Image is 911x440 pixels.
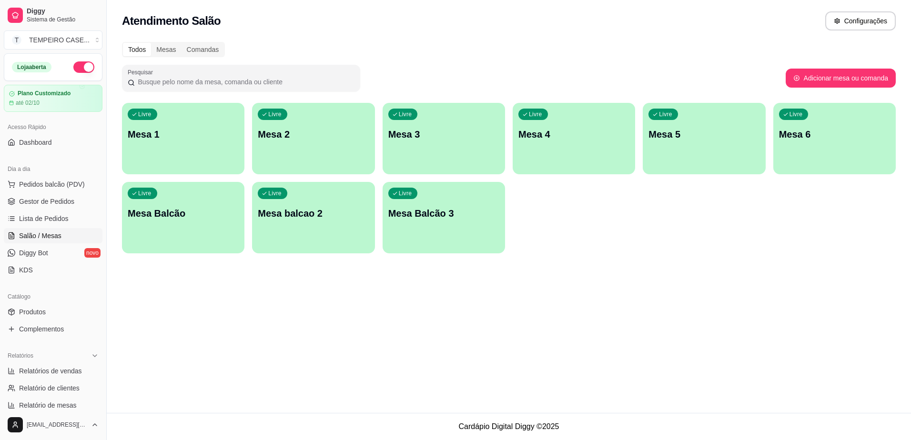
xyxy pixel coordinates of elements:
a: Produtos [4,304,102,320]
a: Gestor de Pedidos [4,194,102,209]
span: Lista de Pedidos [19,214,69,223]
span: Relatórios de vendas [19,366,82,376]
a: Complementos [4,321,102,337]
p: Livre [138,190,152,197]
span: Pedidos balcão (PDV) [19,180,85,189]
span: Complementos [19,324,64,334]
span: Gestor de Pedidos [19,197,74,206]
div: Todos [123,43,151,56]
p: Livre [268,110,282,118]
article: até 02/10 [16,99,40,107]
span: Sistema de Gestão [27,16,99,23]
button: Adicionar mesa ou comanda [786,69,896,88]
a: DiggySistema de Gestão [4,4,102,27]
a: KDS [4,262,102,278]
p: Mesa 2 [258,128,369,141]
a: Plano Customizadoaté 02/10 [4,85,102,112]
a: Diggy Botnovo [4,245,102,260]
button: Configurações [825,11,896,30]
button: [EMAIL_ADDRESS][DOMAIN_NAME] [4,413,102,436]
span: Diggy Bot [19,248,48,258]
input: Pesquisar [135,77,354,87]
p: Livre [529,110,542,118]
button: LivreMesa balcao 2 [252,182,375,253]
a: Salão / Mesas [4,228,102,243]
p: Livre [138,110,152,118]
span: Produtos [19,307,46,317]
button: LivreMesa 3 [383,103,505,174]
a: Lista de Pedidos [4,211,102,226]
div: Mesas [151,43,181,56]
span: Dashboard [19,138,52,147]
a: Relatório de clientes [4,380,102,396]
p: Mesa 5 [648,128,759,141]
button: LivreMesa 2 [252,103,375,174]
div: Catálogo [4,289,102,304]
button: LivreMesa Balcão [122,182,244,253]
p: Mesa 4 [518,128,629,141]
button: LivreMesa 4 [513,103,635,174]
button: LivreMesa 6 [773,103,896,174]
p: Mesa 3 [388,128,499,141]
span: Relatórios [8,352,33,360]
div: Dia a dia [4,161,102,177]
div: Loja aberta [12,62,51,72]
p: Mesa Balcão 3 [388,207,499,220]
p: Mesa balcao 2 [258,207,369,220]
p: Livre [659,110,672,118]
article: Plano Customizado [18,90,71,97]
button: LivreMesa Balcão 3 [383,182,505,253]
div: Acesso Rápido [4,120,102,135]
button: Alterar Status [73,61,94,73]
span: Diggy [27,7,99,16]
p: Livre [399,190,412,197]
button: Select a team [4,30,102,50]
div: Comandas [182,43,224,56]
p: Livre [268,190,282,197]
span: KDS [19,265,33,275]
h2: Atendimento Salão [122,13,221,29]
a: Dashboard [4,135,102,150]
p: Mesa Balcão [128,207,239,220]
button: Pedidos balcão (PDV) [4,177,102,192]
div: TEMPEIRO CASE ... [29,35,90,45]
p: Mesa 6 [779,128,890,141]
button: LivreMesa 5 [643,103,765,174]
button: LivreMesa 1 [122,103,244,174]
p: Livre [790,110,803,118]
span: Relatório de clientes [19,383,80,393]
span: Relatório de mesas [19,400,77,410]
span: T [12,35,21,45]
span: Salão / Mesas [19,231,61,240]
p: Mesa 1 [128,128,239,141]
p: Livre [399,110,412,118]
footer: Cardápio Digital Diggy © 2025 [107,413,911,440]
a: Relatórios de vendas [4,363,102,379]
span: [EMAIL_ADDRESS][DOMAIN_NAME] [27,421,87,429]
label: Pesquisar [128,68,156,76]
a: Relatório de mesas [4,398,102,413]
